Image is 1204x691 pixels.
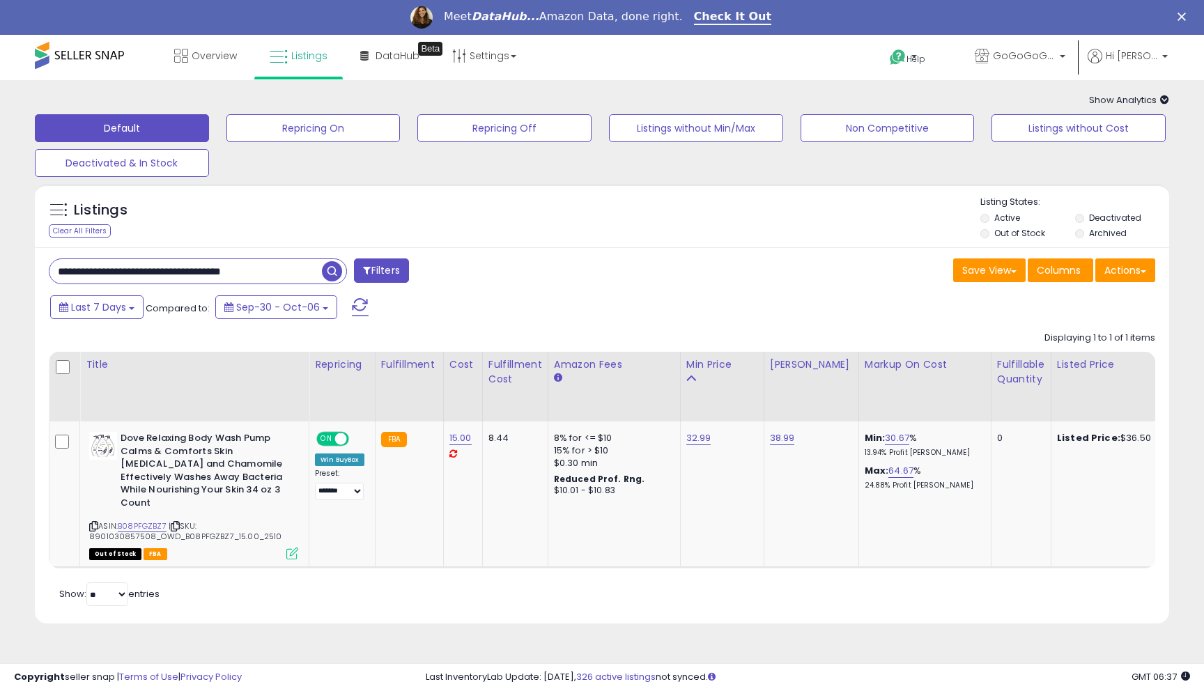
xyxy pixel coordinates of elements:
[997,357,1045,387] div: Fulfillable Quantity
[350,35,430,77] a: DataHub
[906,53,925,65] span: Help
[315,453,364,466] div: Win BuyBox
[554,357,674,372] div: Amazon Fees
[354,258,408,283] button: Filters
[1089,227,1127,239] label: Archived
[1057,432,1173,444] div: $36.50
[554,432,670,444] div: 8% for <= $10
[488,357,542,387] div: Fulfillment Cost
[49,224,111,238] div: Clear All Filters
[1089,212,1141,224] label: Deactivated
[686,357,758,372] div: Min Price
[426,671,1190,684] div: Last InventoryLab Update: [DATE], not synced.
[865,357,985,372] div: Markup on Cost
[554,444,670,457] div: 15% for > $10
[993,49,1056,63] span: GoGoGoGoneLLC
[315,357,369,372] div: Repricing
[801,114,975,142] button: Non Competitive
[770,357,853,372] div: [PERSON_NAME]
[86,357,303,372] div: Title
[554,457,670,469] div: $0.30 min
[888,464,913,478] a: 64.67
[35,149,209,177] button: Deactivated & In Stock
[865,481,980,490] p: 24.88% Profit [PERSON_NAME]
[180,670,242,683] a: Privacy Policy
[347,433,369,445] span: OFF
[554,372,562,385] small: Amazon Fees.
[118,520,167,532] a: B08PFGZBZ7
[770,431,795,445] a: 38.99
[449,357,477,372] div: Cost
[1132,670,1190,683] span: 2025-10-14 06:37 GMT
[50,295,144,319] button: Last 7 Days
[1037,263,1081,277] span: Columns
[488,432,537,444] div: 8.44
[89,548,141,560] span: All listings that are currently out of stock and unavailable for purchase on Amazon
[381,357,438,372] div: Fulfillment
[1106,49,1158,63] span: Hi [PERSON_NAME]
[1044,332,1155,345] div: Displaying 1 to 1 of 1 items
[865,464,889,477] b: Max:
[315,469,364,500] div: Preset:
[858,352,991,421] th: The percentage added to the cost of goods (COGS) that forms the calculator for Min & Max prices.
[449,431,472,445] a: 15.00
[410,6,433,29] img: Profile image for Georgie
[1178,13,1191,21] div: Close
[215,295,337,319] button: Sep-30 - Oct-06
[119,670,178,683] a: Terms of Use
[576,670,656,683] a: 326 active listings
[59,587,160,600] span: Show: entries
[609,114,783,142] button: Listings without Min/Max
[1057,431,1120,444] b: Listed Price:
[418,42,442,56] div: Tooltip anchor
[376,49,419,63] span: DataHub
[259,35,338,77] a: Listings
[1057,357,1178,372] div: Listed Price
[417,114,592,142] button: Repricing Off
[236,300,320,314] span: Sep-30 - Oct-06
[964,35,1076,80] a: GoGoGoGoneLLC
[144,548,167,560] span: FBA
[1088,49,1168,80] a: Hi [PERSON_NAME]
[192,49,237,63] span: Overview
[1089,93,1169,107] span: Show Analytics
[865,465,980,490] div: %
[442,35,527,77] a: Settings
[994,212,1020,224] label: Active
[686,431,711,445] a: 32.99
[35,114,209,142] button: Default
[953,258,1026,282] button: Save View
[291,49,327,63] span: Listings
[318,433,335,445] span: ON
[889,49,906,66] i: Get Help
[997,432,1040,444] div: 0
[865,431,886,444] b: Min:
[991,114,1166,142] button: Listings without Cost
[71,300,126,314] span: Last 7 Days
[89,432,298,558] div: ASIN:
[14,671,242,684] div: seller snap | |
[980,196,1168,209] p: Listing States:
[164,35,247,77] a: Overview
[14,670,65,683] strong: Copyright
[74,201,128,220] h5: Listings
[1028,258,1093,282] button: Columns
[89,432,117,460] img: 41Dxf4gxVXL._SL40_.jpg
[146,302,210,315] span: Compared to:
[226,114,401,142] button: Repricing On
[89,520,282,541] span: | SKU: 8901030857508_OWD_B08PFGZBZ7_15.00_2510
[879,38,952,80] a: Help
[444,10,683,24] div: Meet Amazon Data, done right.
[885,431,909,445] a: 30.67
[381,432,407,447] small: FBA
[554,473,645,485] b: Reduced Prof. Rng.
[865,448,980,458] p: 13.94% Profit [PERSON_NAME]
[694,10,772,25] a: Check It Out
[1095,258,1155,282] button: Actions
[121,432,290,513] b: Dove Relaxing Body Wash Pump Calms & Comforts Skin [MEDICAL_DATA] and Chamomile Effectively Washe...
[554,485,670,497] div: $10.01 - $10.83
[472,10,539,23] i: DataHub...
[994,227,1045,239] label: Out of Stock
[865,432,980,458] div: %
